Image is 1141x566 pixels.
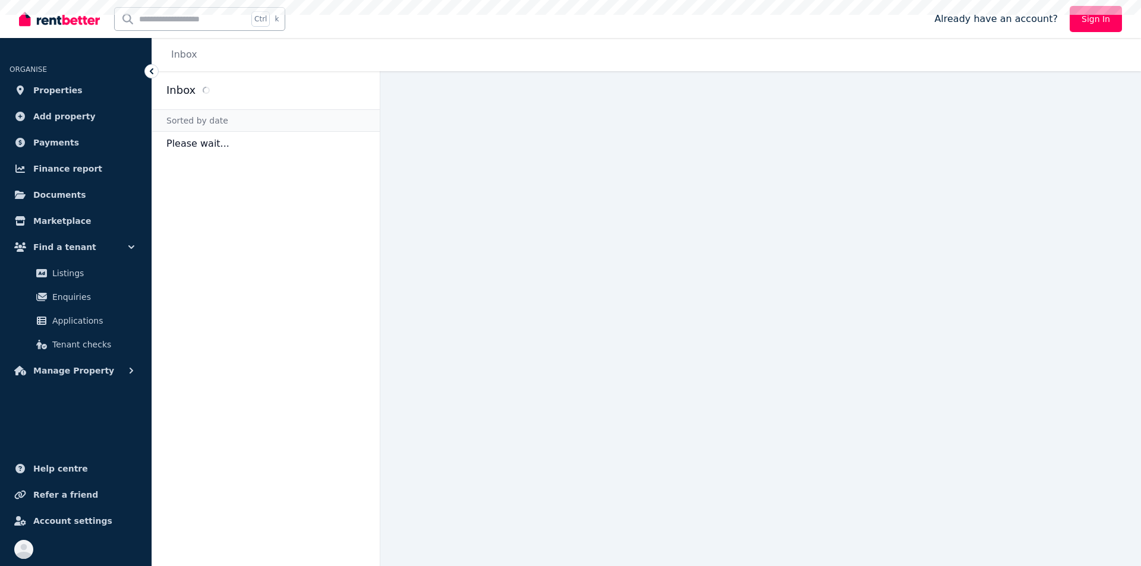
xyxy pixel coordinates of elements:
span: Properties [33,83,83,97]
span: Marketplace [33,214,91,228]
a: Inbox [171,49,197,60]
a: Help centre [10,457,142,480]
a: Tenant checks [14,333,137,356]
img: RentBetter [19,10,100,28]
span: Manage Property [33,363,114,378]
a: Documents [10,183,142,207]
span: Ctrl [251,11,270,27]
span: Listings [52,266,133,280]
span: Payments [33,135,79,150]
a: Marketplace [10,209,142,233]
a: Account settings [10,509,142,533]
span: ORGANISE [10,65,47,74]
span: Add property [33,109,96,124]
a: Listings [14,261,137,285]
span: Documents [33,188,86,202]
a: Add property [10,105,142,128]
span: Help centre [33,461,88,476]
span: Tenant checks [52,337,133,352]
h2: Inbox [166,82,196,99]
a: Payments [10,131,142,154]
span: Find a tenant [33,240,96,254]
nav: Breadcrumb [152,38,212,71]
a: Properties [10,78,142,102]
button: Manage Property [10,359,142,382]
span: Refer a friend [33,488,98,502]
a: Applications [14,309,137,333]
a: Finance report [10,157,142,181]
span: Applications [52,314,133,328]
p: Please wait... [152,132,380,156]
span: Finance report [33,162,102,176]
a: Enquiries [14,285,137,309]
a: Sign In [1070,6,1122,32]
a: Refer a friend [10,483,142,507]
button: Find a tenant [10,235,142,259]
span: Already have an account? [934,12,1058,26]
span: Account settings [33,514,112,528]
span: Enquiries [52,290,133,304]
div: Sorted by date [152,109,380,132]
span: k [275,14,279,24]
